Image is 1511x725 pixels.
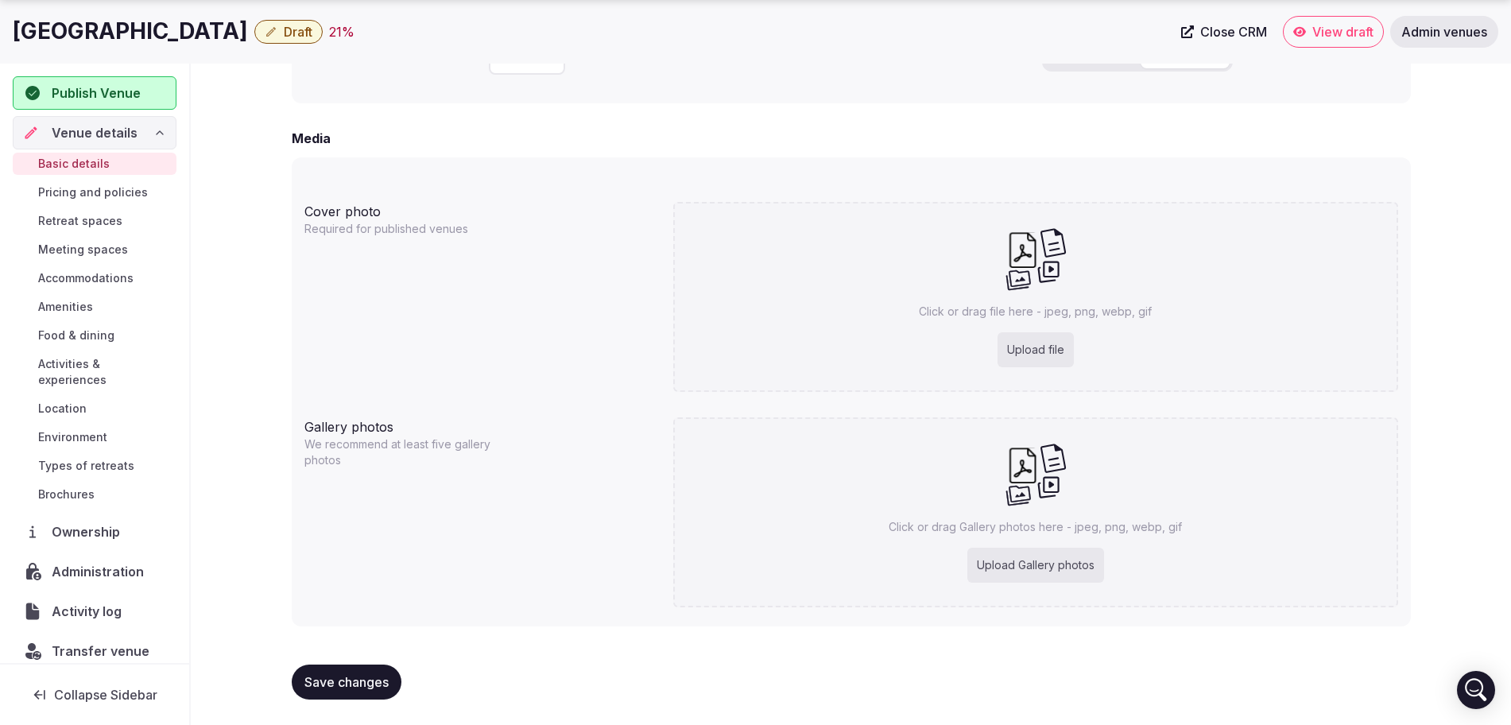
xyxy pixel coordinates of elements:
[52,562,150,581] span: Administration
[38,429,107,445] span: Environment
[889,519,1182,535] p: Click or drag Gallery photos here - jpeg, png, webp, gif
[13,455,176,477] a: Types of retreats
[38,270,134,286] span: Accommodations
[52,522,126,541] span: Ownership
[1200,24,1267,40] span: Close CRM
[54,687,157,703] span: Collapse Sidebar
[998,332,1074,367] div: Upload file
[329,22,355,41] button: 21%
[13,426,176,448] a: Environment
[38,242,128,258] span: Meeting spaces
[254,20,323,44] button: Draft
[304,411,661,436] div: Gallery photos
[919,304,1152,320] p: Click or drag file here - jpeg, png, webp, gif
[1172,16,1277,48] a: Close CRM
[304,221,508,237] p: Required for published venues
[13,296,176,318] a: Amenities
[1283,16,1384,48] a: View draft
[304,196,661,221] div: Cover photo
[52,602,128,621] span: Activity log
[13,267,176,289] a: Accommodations
[13,76,176,110] button: Publish Venue
[13,181,176,204] a: Pricing and policies
[13,353,176,391] a: Activities & experiences
[304,436,508,468] p: We recommend at least five gallery photos
[13,595,176,628] a: Activity log
[292,129,331,148] h2: Media
[38,299,93,315] span: Amenities
[13,555,176,588] a: Administration
[38,401,87,417] span: Location
[13,238,176,261] a: Meeting spaces
[13,153,176,175] a: Basic details
[1390,16,1498,48] a: Admin venues
[13,324,176,347] a: Food & dining
[13,677,176,712] button: Collapse Sidebar
[13,397,176,420] a: Location
[38,328,114,343] span: Food & dining
[52,83,141,103] span: Publish Venue
[304,674,389,690] span: Save changes
[52,123,138,142] span: Venue details
[38,184,148,200] span: Pricing and policies
[38,156,110,172] span: Basic details
[284,24,312,40] span: Draft
[38,213,122,229] span: Retreat spaces
[38,356,170,388] span: Activities & experiences
[13,210,176,232] a: Retreat spaces
[13,634,176,668] button: Transfer venue
[1401,24,1487,40] span: Admin venues
[38,487,95,502] span: Brochures
[13,515,176,549] a: Ownership
[967,548,1104,583] div: Upload Gallery photos
[329,22,355,41] div: 21 %
[38,458,134,474] span: Types of retreats
[52,642,149,661] span: Transfer venue
[1457,671,1495,709] div: Open Intercom Messenger
[292,665,401,700] button: Save changes
[1312,24,1373,40] span: View draft
[13,16,248,47] h1: [GEOGRAPHIC_DATA]
[13,483,176,506] a: Brochures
